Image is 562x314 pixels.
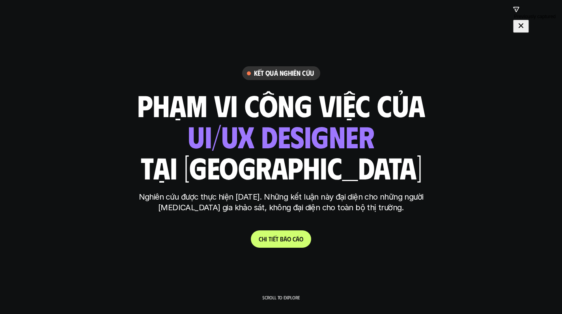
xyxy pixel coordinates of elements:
span: c [293,235,296,243]
p: Nghiên cứu được thực hiện [DATE]. Những kết luận này đại diện cho những người [MEDICAL_DATA] gia ... [133,192,429,213]
a: Chitiếtbáocáo [251,230,311,248]
span: o [299,235,303,243]
span: i [265,235,267,243]
span: á [296,235,299,243]
span: ế [273,235,276,243]
h6: Kết quả nghiên cứu [254,69,314,78]
h1: phạm vi công việc của [137,88,425,121]
h1: tại [GEOGRAPHIC_DATA] [140,151,422,184]
span: C [259,235,262,243]
span: t [269,235,271,243]
span: o [287,235,291,243]
span: t [276,235,278,243]
span: i [271,235,273,243]
p: Scroll to explore [262,295,300,300]
span: á [284,235,287,243]
span: b [280,235,284,243]
span: h [262,235,265,243]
